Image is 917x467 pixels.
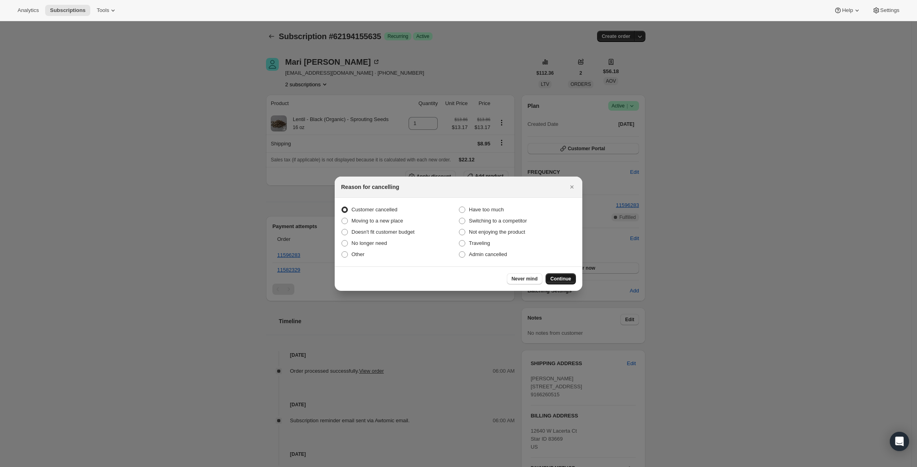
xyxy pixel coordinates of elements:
button: Settings [867,5,904,16]
div: Open Intercom Messenger [890,432,909,451]
span: Settings [880,7,899,14]
button: Help [829,5,865,16]
span: Analytics [18,7,39,14]
span: Doesn't fit customer budget [351,229,415,235]
span: Never mind [512,276,538,282]
button: Subscriptions [45,5,90,16]
span: Traveling [469,240,490,246]
span: Admin cancelled [469,251,507,257]
span: Not enjoying the product [469,229,525,235]
h2: Reason for cancelling [341,183,399,191]
span: Tools [97,7,109,14]
button: Never mind [507,273,542,284]
span: Switching to a competitor [469,218,527,224]
span: Subscriptions [50,7,85,14]
span: Customer cancelled [351,207,397,213]
span: Moving to a new place [351,218,403,224]
span: Other [351,251,365,257]
button: Continue [546,273,576,284]
button: Tools [92,5,122,16]
span: Continue [550,276,571,282]
span: Have too much [469,207,504,213]
button: Analytics [13,5,44,16]
span: Help [842,7,853,14]
button: Close [566,181,578,193]
span: No longer need [351,240,387,246]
